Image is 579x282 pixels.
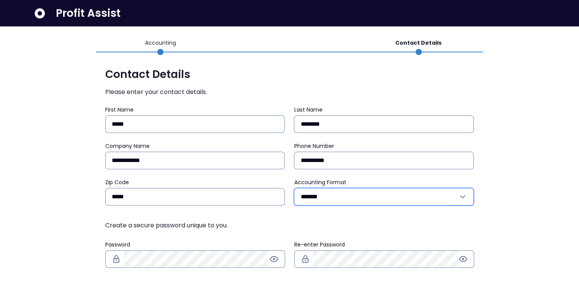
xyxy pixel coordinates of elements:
span: Profit Assist [56,6,121,20]
span: Company Name [105,142,150,150]
span: Re-enter Password [294,241,345,248]
p: Accounting [145,39,176,47]
span: Password [105,241,130,248]
span: Contact Details [105,68,474,81]
span: Please enter your contact details. [105,88,474,97]
span: Phone Number [294,142,334,150]
p: Contact Details [395,39,442,47]
span: Last Name [294,106,322,113]
span: Accounting Format [294,178,346,186]
span: First Name [105,106,134,113]
span: Create a secure password unique to you. [105,221,474,230]
span: Zip Code [105,178,129,186]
